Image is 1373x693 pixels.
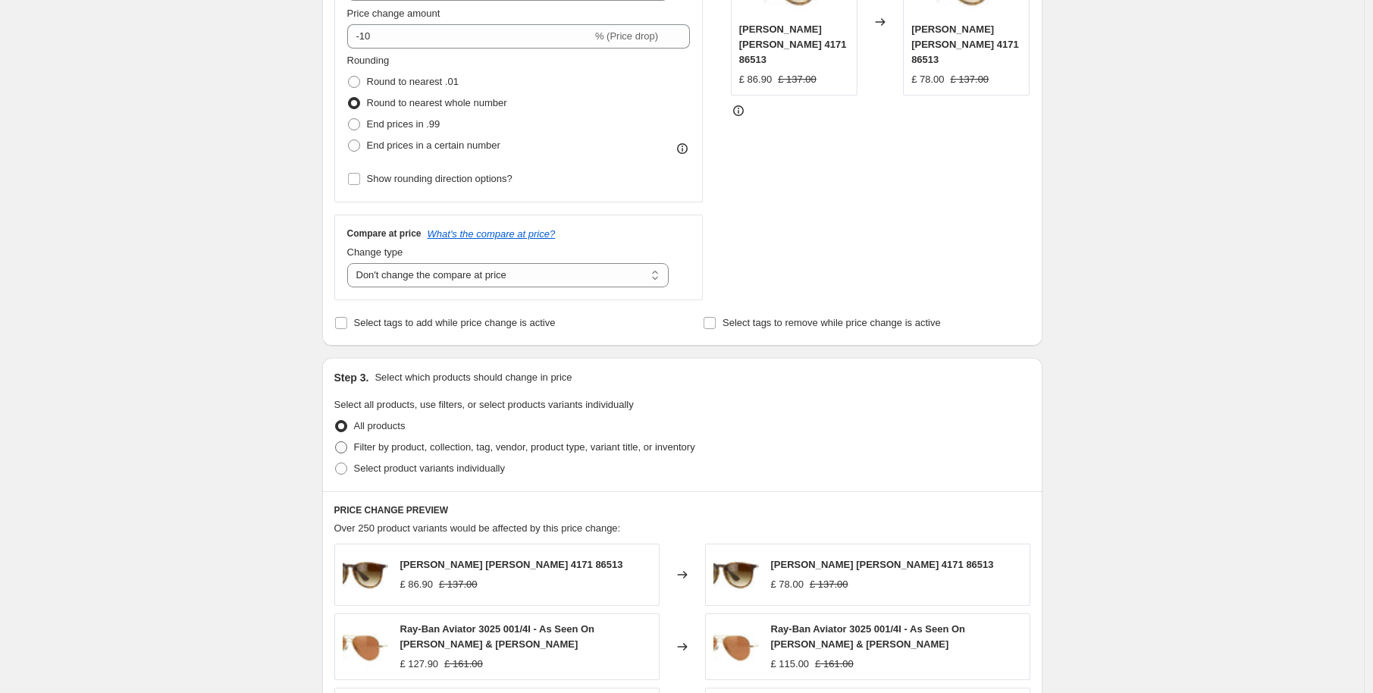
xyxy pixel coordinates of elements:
span: £ 161.00 [815,658,854,669]
h6: PRICE CHANGE PREVIEW [334,504,1030,516]
span: £ 86.90 [400,579,433,590]
span: £ 127.90 [400,658,439,669]
span: [PERSON_NAME] [PERSON_NAME] 4171 86513 [400,559,623,570]
span: Select product variants individually [354,463,505,474]
span: £ 137.00 [778,74,817,85]
img: ray-ban-erika-4171-86513-hd-1_80x.jpg [713,552,759,597]
h2: Step 3. [334,370,369,385]
span: £ 137.00 [810,579,848,590]
span: [PERSON_NAME] [PERSON_NAME] 4171 86513 [911,24,1019,65]
span: End prices in a certain number [367,140,500,151]
span: Rounding [347,55,390,66]
span: £ 78.00 [911,74,944,85]
span: % (Price drop) [595,30,658,42]
span: Ray-Ban Aviator 3025 001/4I - As Seen On [PERSON_NAME] & [PERSON_NAME] [771,623,966,650]
span: Ray-Ban Aviator 3025 001/4I - As Seen On [PERSON_NAME] & [PERSON_NAME] [400,623,595,650]
span: [PERSON_NAME] [PERSON_NAME] 4171 86513 [739,24,847,65]
span: £ 115.00 [771,658,810,669]
span: Filter by product, collection, tag, vendor, product type, variant title, or inventory [354,441,695,453]
p: Select which products should change in price [375,370,572,385]
span: Round to nearest whole number [367,97,507,108]
span: Select tags to remove while price change is active [723,317,941,328]
span: Select all products, use filters, or select products variants individually [334,399,634,410]
img: Ray-Ban-RB3025-0014I-ld-1_80x.jpg [713,624,759,669]
button: What's the compare at price? [428,228,556,240]
input: -15 [347,24,592,49]
span: End prices in .99 [367,118,440,130]
span: £ 78.00 [771,579,804,590]
span: £ 86.90 [739,74,772,85]
img: Ray-Ban-RB3025-0014I-ld-1_80x.jpg [343,624,388,669]
span: Change type [347,246,403,258]
span: £ 137.00 [439,579,478,590]
h3: Compare at price [347,227,422,240]
span: All products [354,420,406,431]
span: £ 161.00 [444,658,483,669]
span: Round to nearest .01 [367,76,459,87]
span: [PERSON_NAME] [PERSON_NAME] 4171 86513 [771,559,994,570]
span: £ 137.00 [951,74,989,85]
span: Show rounding direction options? [367,173,513,184]
span: Over 250 product variants would be affected by this price change: [334,522,621,534]
span: Price change amount [347,8,440,19]
span: Select tags to add while price change is active [354,317,556,328]
img: ray-ban-erika-4171-86513-hd-1_80x.jpg [343,552,388,597]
